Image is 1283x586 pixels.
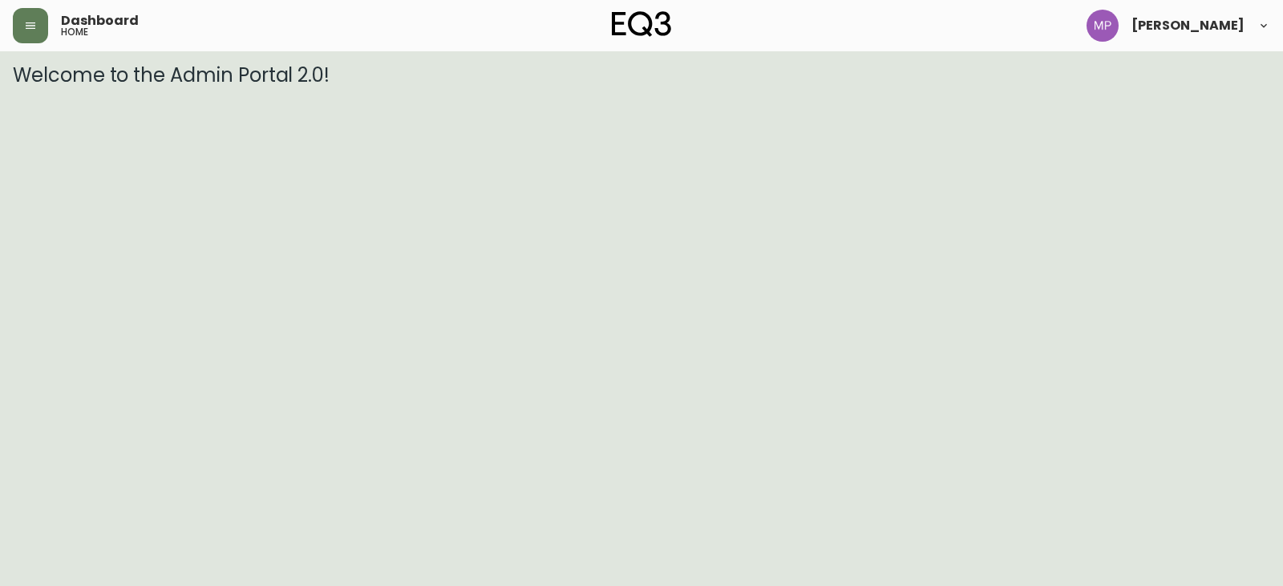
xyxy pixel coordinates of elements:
[61,27,88,37] h5: home
[612,11,671,37] img: logo
[1087,10,1119,42] img: 898fb1fef72bdc68defcae31627d8d29
[61,14,139,27] span: Dashboard
[13,64,1270,87] h3: Welcome to the Admin Portal 2.0!
[1131,19,1245,32] span: [PERSON_NAME]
